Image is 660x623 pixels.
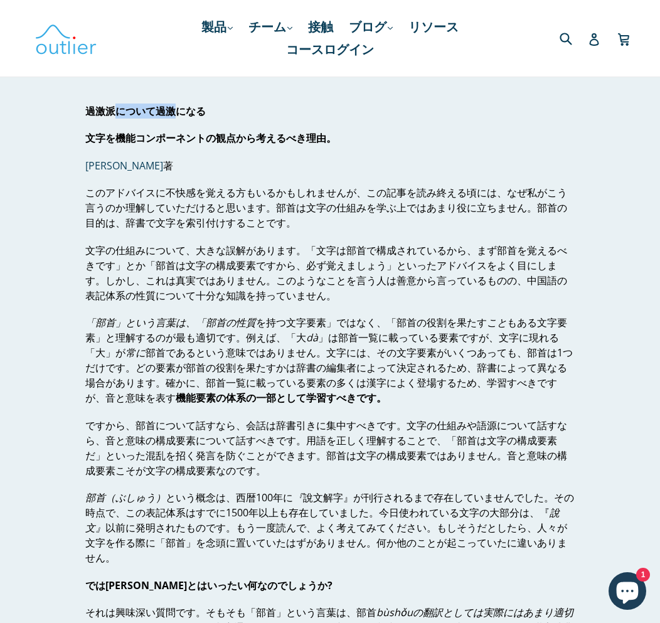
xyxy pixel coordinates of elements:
inbox-online-store-chat: Shopifyオンラインストアチャット [605,572,650,613]
font: 以前に発明されたものです。もう一度読んで、よく考えてみてください。もしそうだとしたら、人々が文字を作る際に「部首」を念頭に置いていたはずがありません。何か他のことが起こっていたに違いありません。 [85,521,567,565]
font: リソース [408,18,459,35]
font: 製品 [201,18,226,35]
font: 文字を機能コンポーネントの観点から考えるべき理由。 [85,131,336,145]
font: では[PERSON_NAME]とはいったい何なのでしょうか? [85,578,333,592]
font: ブログ [349,18,386,35]
font: 說文解字』が刊行されるまで存在していませんでした [303,491,544,504]
font: という概念は、西暦100年に [166,491,293,504]
font: 「部首」という言葉は、「部首の性質 [85,316,256,329]
a: 製品 [195,16,239,38]
font: 著 [163,159,173,173]
font: を持つ文字要素」ではなく、「 [256,316,397,329]
font: 說文』 [85,506,560,535]
font: 接触 [308,18,333,35]
a: チーム [242,16,299,38]
font: 文字の仕組みについて、大きな誤解があります。「文字は部首で構成されているから、まず部首を覚えるべきです」とか「部首は文字の構成要素ですから、必ず覚えましょう」といったアドバイスをよく目にします。... [85,243,567,302]
font: 。その時点で、この表記体系はすでに1500年以上も存在していました。今日使われている文字の大部分は、『 [85,491,574,519]
font: 『 [293,491,303,504]
a: 接触 [302,16,339,38]
font: もある文字要素」と理解するのが最も適切です。例えば、「大 [85,316,567,344]
input: 検索 [556,25,591,51]
font: それは興味深い質問です。そもそも [85,605,246,619]
font: チーム [248,18,286,35]
font: 部首の役割を果たす [397,316,487,329]
font: コースログイン [286,41,374,58]
font: 「部首」という言葉は、部首 [246,605,376,619]
font: dà [306,331,318,344]
font: このアドバイスに不快感を覚える方もいるかもしれませんが、この記事を読み終える頃には、なぜ私がこう言うのか理解していただけると思います。部首は文字の仕組みを学ぶ上ではあまり役に立ちません。部首の目... [85,186,567,230]
font: 部首（ぶしゅう） [85,491,166,504]
font: 常に [125,346,146,359]
a: ブログ [343,16,399,38]
font: 過激派について過激になる [85,104,206,118]
font: 部首であるという意味ではありません。文字には、その文字要素がいくつあっても、部首は1つだけです。どの要素が部首の役割を果たすかは辞書の編集者によって決定されるため、辞書によって異なる場合がありま... [85,346,573,405]
a: [PERSON_NAME] [85,159,163,173]
font: こと [487,316,507,329]
font: ですから、部首について話すなら、会話は辞書引きに集中すべきです。文字の仕組みや語源について話すなら、音と意味の構成要素について話すべきです。用語を正しく理解することで、「部首は文字の構成要素だ」... [85,418,567,477]
font: 機能要素の体系の一部として学習すべきです。 [176,391,386,405]
a: リソース [402,16,465,38]
img: アウトライヤー言語学 [35,20,97,56]
font: 音と意味を表す [105,391,176,405]
font: 」は部首一覧に載っている要素ですが、文字に現れる「大」が [85,331,559,359]
a: コースログイン [280,38,380,61]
